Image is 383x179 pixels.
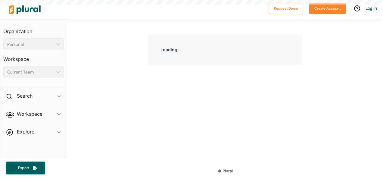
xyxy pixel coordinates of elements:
[3,50,64,64] h3: Workspace
[17,93,33,99] h2: Search
[309,3,346,14] button: Create Account
[269,3,303,14] button: Request Demo
[366,5,377,11] a: Log In
[269,5,303,11] a: Request Demo
[14,165,33,171] span: Export
[7,41,54,48] div: Personal
[309,5,346,11] a: Create Account
[6,162,45,174] button: Export
[218,169,233,173] small: © Plural
[7,69,54,75] div: Current Team
[148,34,302,65] div: Loading...
[3,23,64,36] h3: Organization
